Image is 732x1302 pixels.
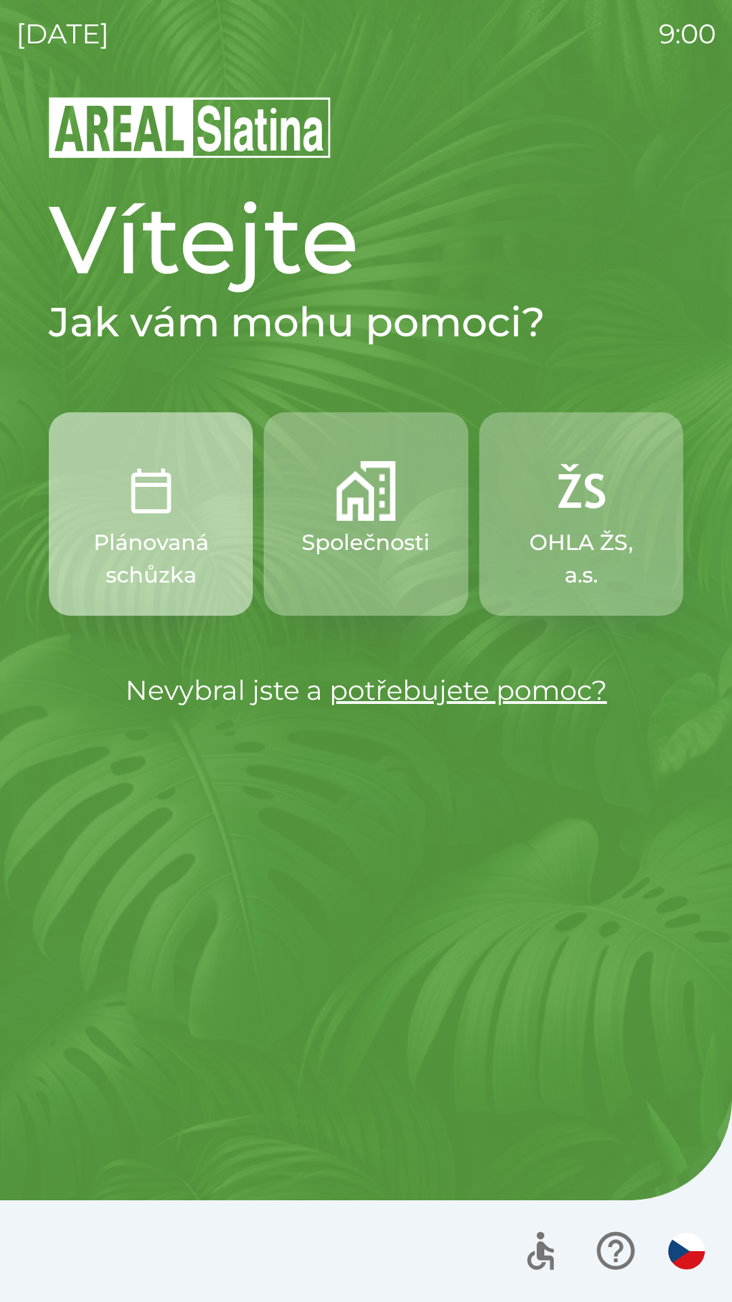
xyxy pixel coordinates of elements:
h2: Jak vám mohu pomoci? [49,297,683,347]
p: Společnosti [302,526,430,559]
img: 58b4041c-2a13-40f9-aad2-b58ace873f8c.png [336,461,396,521]
img: Logo [49,95,683,160]
h1: Vítejte [49,182,683,297]
img: 9f72f9f4-8902-46ff-b4e6-bc4241ee3c12.png [551,461,611,521]
button: Společnosti [264,412,468,616]
a: potřebujete pomoc? [329,673,607,707]
p: Nevybral jste a [49,670,683,711]
p: Plánovaná schůzka [81,526,220,591]
p: [DATE] [16,14,109,54]
button: Plánovaná schůzka [49,412,253,616]
img: cs flag [668,1233,705,1269]
p: 9:00 [659,14,716,54]
p: OHLA ŽS, a.s. [512,526,651,591]
img: 0ea463ad-1074-4378-bee6-aa7a2f5b9440.png [121,461,181,521]
button: OHLA ŽS, a.s. [479,412,683,616]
